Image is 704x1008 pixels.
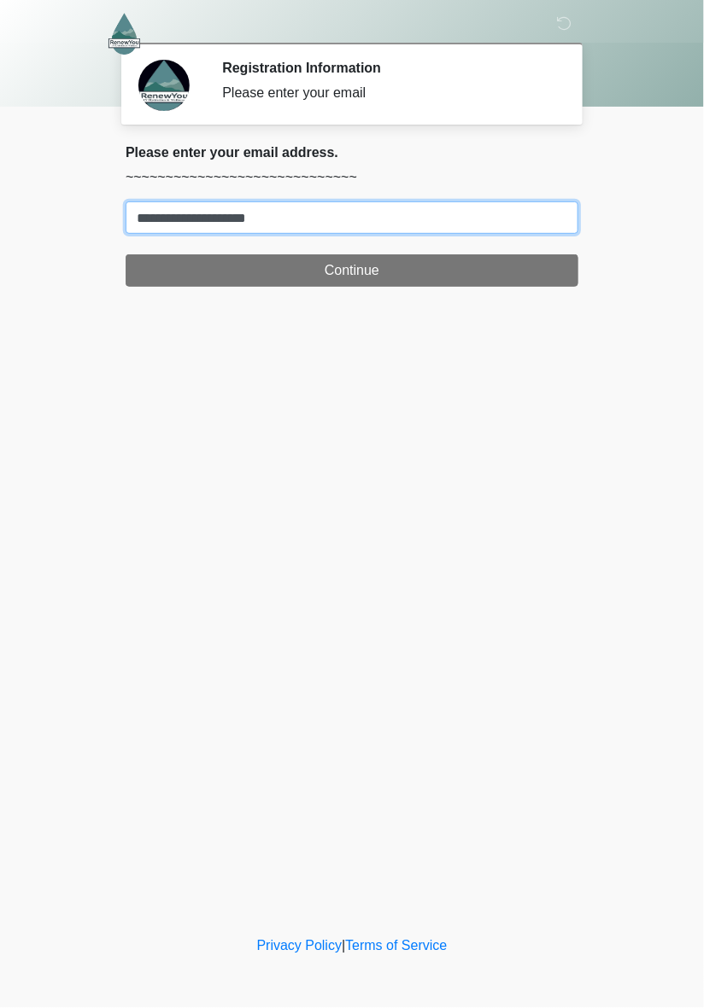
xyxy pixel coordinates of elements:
[126,144,578,160] h2: Please enter your email address.
[257,939,343,953] a: Privacy Policy
[345,939,447,953] a: Terms of Service
[222,83,553,103] div: Please enter your email
[126,254,578,287] button: Continue
[109,13,140,55] img: RenewYou IV Hydration and Wellness Logo
[222,60,553,76] h2: Registration Information
[138,60,190,111] img: Agent Avatar
[126,167,578,188] p: ~~~~~~~~~~~~~~~~~~~~~~~~~~~~~
[342,939,345,953] a: |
